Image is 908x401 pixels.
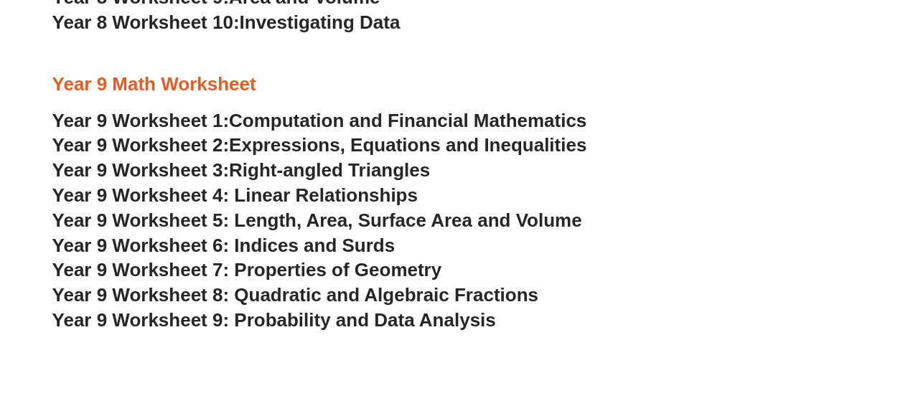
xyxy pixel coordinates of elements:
[229,134,586,156] span: Expressions, Equations and Inequalities
[52,159,431,181] a: Year 9 Worksheet 3:Right-angled Triangles
[229,110,586,131] span: Computation and Financial Mathematics
[52,309,496,331] a: Year 9 Worksheet 9: Probability and Data Analysis
[229,159,430,181] span: Right-angled Triangles
[52,72,856,97] h3: Year 9 Math Worksheet
[52,110,230,131] span: Year 9 Worksheet 1:
[52,11,240,33] span: Year 8 Worksheet 10:
[52,209,582,231] a: Year 9 Worksheet 5: Length, Area, Surface Area and Volume
[669,239,908,401] iframe: Chat Widget
[52,159,230,181] span: Year 9 Worksheet 3:
[52,259,442,280] a: Year 9 Worksheet 7: Properties of Geometry
[52,110,587,131] a: Year 9 Worksheet 1:Computation and Financial Mathematics
[52,284,538,306] a: Year 9 Worksheet 8: Quadratic and Algebraic Fractions
[52,235,396,256] a: Year 9 Worksheet 6: Indices and Surds
[239,11,400,33] span: Investigating Data
[52,184,418,206] a: Year 9 Worksheet 4: Linear Relationships
[52,134,230,156] span: Year 9 Worksheet 2:
[52,134,587,156] a: Year 9 Worksheet 2:Expressions, Equations and Inequalities
[52,11,401,33] a: Year 8 Worksheet 10:Investigating Data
